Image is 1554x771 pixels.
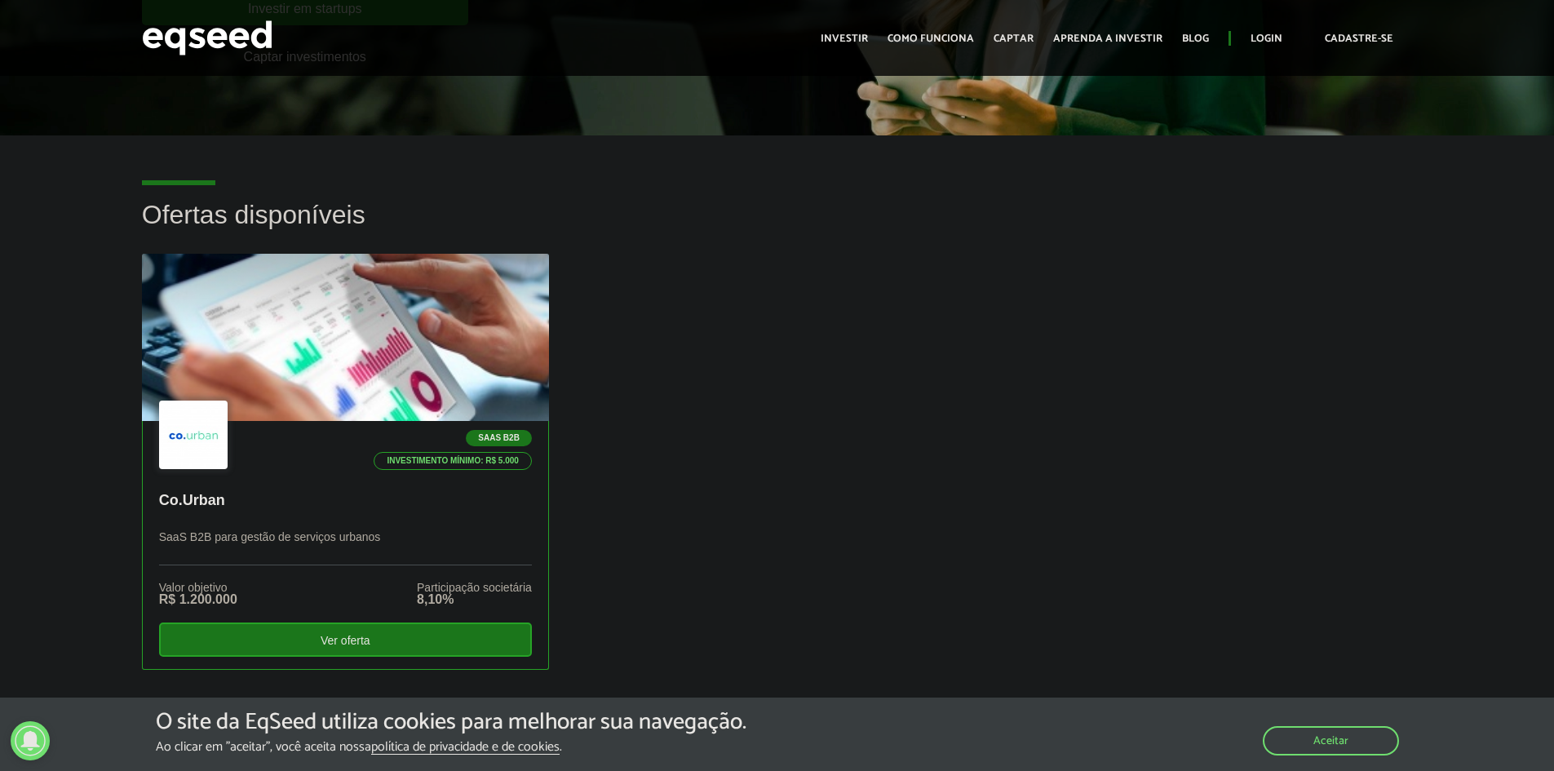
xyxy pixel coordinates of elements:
[374,452,532,470] p: Investimento mínimo: R$ 5.000
[994,33,1034,44] a: Captar
[888,33,974,44] a: Como funciona
[1302,28,1416,48] a: Cadastre-se
[821,33,868,44] a: Investir
[156,710,746,735] h5: O site da EqSeed utiliza cookies para melhorar sua navegação.
[142,16,272,60] img: EqSeed
[466,430,532,446] p: SaaS B2B
[142,254,549,669] a: SaaS B2B Investimento mínimo: R$ 5.000 Co.Urban SaaS B2B para gestão de serviços urbanos Valor ob...
[1182,33,1209,44] a: Blog
[417,593,532,606] div: 8,10%
[159,623,532,657] div: Ver oferta
[159,582,237,593] div: Valor objetivo
[371,741,560,755] a: política de privacidade e de cookies
[1053,33,1162,44] a: Aprenda a investir
[159,530,532,565] p: SaaS B2B para gestão de serviços urbanos
[159,593,237,606] div: R$ 1.200.000
[156,739,746,755] p: Ao clicar em "aceitar", você aceita nossa .
[417,582,532,593] div: Participação societária
[1263,726,1399,755] button: Aceitar
[159,492,532,510] p: Co.Urban
[1251,33,1282,44] a: Login
[142,201,1413,254] h2: Ofertas disponíveis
